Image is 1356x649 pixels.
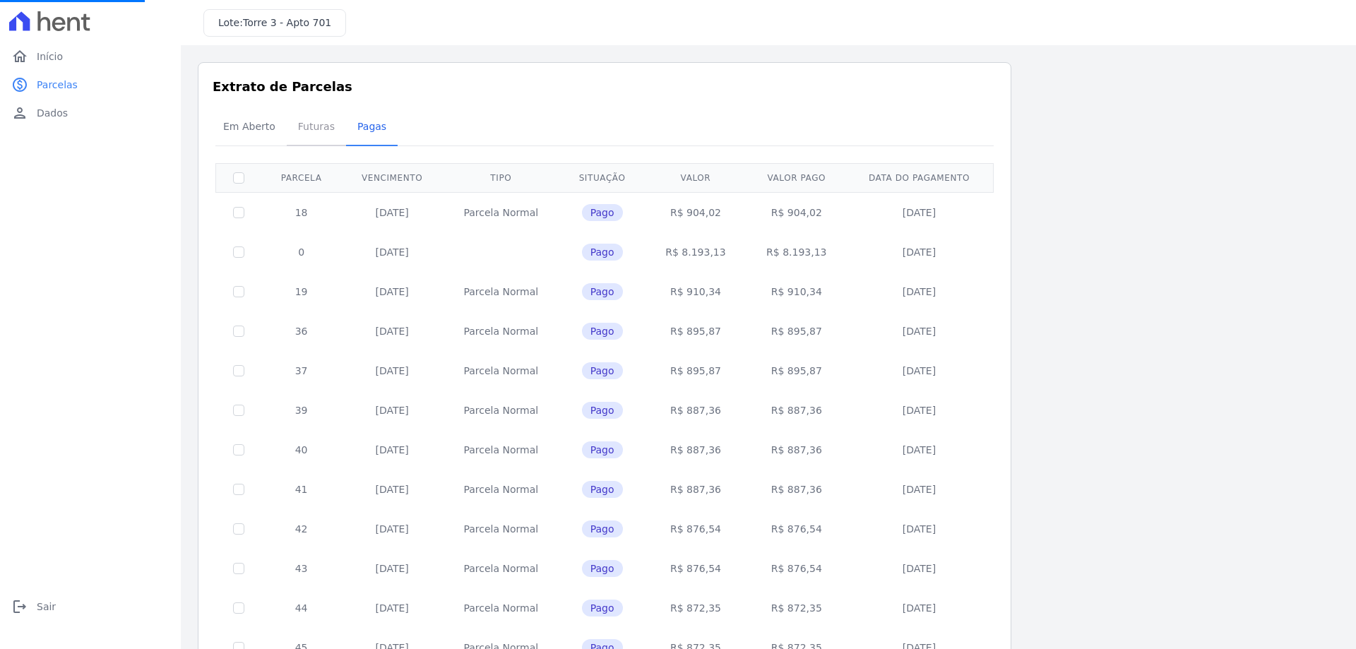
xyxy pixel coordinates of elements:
[847,470,992,509] td: [DATE]
[646,311,747,351] td: R$ 895,87
[341,351,443,391] td: [DATE]
[341,272,443,311] td: [DATE]
[582,323,623,340] span: Pago
[443,470,559,509] td: Parcela Normal
[746,509,847,549] td: R$ 876,54
[11,48,28,65] i: home
[261,192,341,232] td: 18
[646,391,747,430] td: R$ 887,36
[847,192,992,232] td: [DATE]
[11,76,28,93] i: paid
[233,484,244,495] input: Só é possível selecionar pagamentos em aberto
[443,509,559,549] td: Parcela Normal
[582,520,623,537] span: Pago
[746,391,847,430] td: R$ 887,36
[847,351,992,391] td: [DATE]
[582,362,623,379] span: Pago
[341,391,443,430] td: [DATE]
[287,109,346,146] a: Futuras
[646,232,747,272] td: R$ 8.193,13
[243,17,331,28] span: Torre 3 - Apto 701
[746,351,847,391] td: R$ 895,87
[646,470,747,509] td: R$ 887,36
[646,163,747,192] th: Valor
[37,600,56,614] span: Sair
[746,430,847,470] td: R$ 887,36
[233,365,244,376] input: Só é possível selecionar pagamentos em aberto
[443,391,559,430] td: Parcela Normal
[443,192,559,232] td: Parcela Normal
[746,272,847,311] td: R$ 910,34
[341,509,443,549] td: [DATE]
[261,588,341,628] td: 44
[212,109,287,146] a: Em Aberto
[847,311,992,351] td: [DATE]
[341,232,443,272] td: [DATE]
[218,16,331,30] h3: Lote:
[233,523,244,535] input: Só é possível selecionar pagamentos em aberto
[290,112,343,141] span: Futuras
[847,391,992,430] td: [DATE]
[582,402,623,419] span: Pago
[261,163,341,192] th: Parcela
[341,588,443,628] td: [DATE]
[341,163,443,192] th: Vencimento
[646,272,747,311] td: R$ 910,34
[341,549,443,588] td: [DATE]
[233,286,244,297] input: Só é possível selecionar pagamentos em aberto
[847,430,992,470] td: [DATE]
[261,272,341,311] td: 19
[261,509,341,549] td: 42
[341,192,443,232] td: [DATE]
[847,509,992,549] td: [DATE]
[443,588,559,628] td: Parcela Normal
[346,109,398,146] a: Pagas
[261,470,341,509] td: 41
[746,311,847,351] td: R$ 895,87
[443,549,559,588] td: Parcela Normal
[582,600,623,617] span: Pago
[746,549,847,588] td: R$ 876,54
[233,207,244,218] input: Só é possível selecionar pagamentos em aberto
[646,430,747,470] td: R$ 887,36
[746,232,847,272] td: R$ 8.193,13
[582,441,623,458] span: Pago
[6,71,175,99] a: paidParcelas
[233,444,244,456] input: Só é possível selecionar pagamentos em aberto
[233,326,244,337] input: Só é possível selecionar pagamentos em aberto
[261,232,341,272] td: 0
[582,283,623,300] span: Pago
[443,430,559,470] td: Parcela Normal
[646,549,747,588] td: R$ 876,54
[646,351,747,391] td: R$ 895,87
[6,42,175,71] a: homeInício
[646,509,747,549] td: R$ 876,54
[746,163,847,192] th: Valor pago
[261,351,341,391] td: 37
[847,272,992,311] td: [DATE]
[37,49,63,64] span: Início
[6,99,175,127] a: personDados
[847,163,992,192] th: Data do pagamento
[582,204,623,221] span: Pago
[233,246,244,258] input: Só é possível selecionar pagamentos em aberto
[11,598,28,615] i: logout
[847,232,992,272] td: [DATE]
[233,405,244,416] input: Só é possível selecionar pagamentos em aberto
[11,105,28,121] i: person
[443,351,559,391] td: Parcela Normal
[443,163,559,192] th: Tipo
[261,311,341,351] td: 36
[746,192,847,232] td: R$ 904,02
[341,470,443,509] td: [DATE]
[443,311,559,351] td: Parcela Normal
[233,602,244,614] input: Só é possível selecionar pagamentos em aberto
[582,244,623,261] span: Pago
[37,78,78,92] span: Parcelas
[582,481,623,498] span: Pago
[847,588,992,628] td: [DATE]
[559,163,646,192] th: Situação
[37,106,68,120] span: Dados
[746,588,847,628] td: R$ 872,35
[646,192,747,232] td: R$ 904,02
